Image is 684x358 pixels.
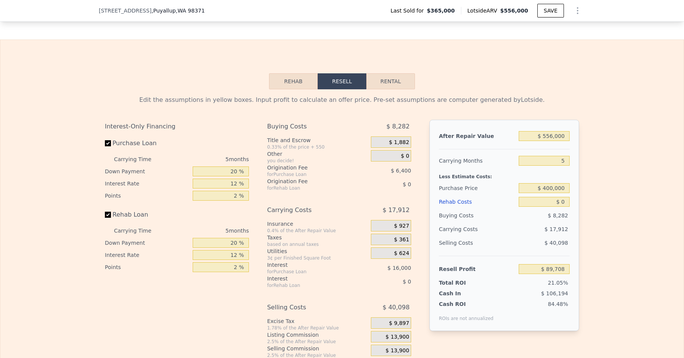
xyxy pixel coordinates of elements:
[439,279,486,287] div: Total ROI
[105,177,190,190] div: Interest Rate
[267,164,352,171] div: Origination Fee
[386,334,409,341] span: $ 13,900
[267,241,368,247] div: based on annual taxes
[267,247,368,255] div: Utilities
[105,136,190,150] label: Purchase Loan
[105,237,190,249] div: Down Payment
[403,181,411,187] span: $ 0
[114,225,163,237] div: Carrying Time
[114,153,163,165] div: Carrying Time
[383,301,410,314] span: $ 40,098
[467,7,500,14] span: Lotside ARV
[427,7,455,14] span: $365,000
[269,73,318,89] button: Rehab
[105,208,190,222] label: Rehab Loan
[176,8,205,14] span: , WA 98371
[570,3,585,18] button: Show Options
[548,280,568,286] span: 21.05%
[267,275,352,282] div: Interest
[394,250,409,257] span: $ 624
[439,262,516,276] div: Resell Profit
[267,234,368,241] div: Taxes
[541,290,568,296] span: $ 106,194
[548,301,568,307] span: 84.48%
[267,220,368,228] div: Insurance
[267,171,352,177] div: for Purchase Loan
[267,282,352,288] div: for Rehab Loan
[267,339,368,345] div: 2.5% of the After Repair Value
[267,203,352,217] div: Carrying Costs
[439,222,486,236] div: Carrying Costs
[391,168,411,174] span: $ 6,400
[439,236,516,250] div: Selling Costs
[105,249,190,261] div: Interest Rate
[318,73,366,89] button: Resell
[267,261,352,269] div: Interest
[166,225,249,237] div: 5 months
[439,308,494,322] div: ROIs are not annualized
[439,300,494,308] div: Cash ROI
[366,73,415,89] button: Rental
[267,158,368,164] div: you decide!
[545,240,568,246] span: $ 40,098
[394,236,409,243] span: $ 361
[267,228,368,234] div: 0.4% of the After Repair Value
[267,136,368,144] div: Title and Escrow
[537,4,564,17] button: SAVE
[267,177,352,185] div: Origination Fee
[166,153,249,165] div: 5 months
[386,347,409,354] span: $ 13,900
[388,265,411,271] span: $ 16,000
[267,269,352,275] div: for Purchase Loan
[403,279,411,285] span: $ 0
[545,226,568,232] span: $ 17,912
[439,195,516,209] div: Rehab Costs
[105,190,190,202] div: Points
[391,7,427,14] span: Last Sold for
[439,209,516,222] div: Buying Costs
[105,120,249,133] div: Interest-Only Financing
[439,129,516,143] div: After Repair Value
[99,7,152,14] span: [STREET_ADDRESS]
[394,223,409,230] span: $ 927
[267,325,368,331] div: 1.78% of the After Repair Value
[267,150,368,158] div: Other
[105,165,190,177] div: Down Payment
[439,154,516,168] div: Carrying Months
[105,212,111,218] input: Rehab Loan
[389,320,409,327] span: $ 9,897
[500,8,528,14] span: $556,000
[439,290,486,297] div: Cash In
[389,139,409,146] span: $ 1,882
[105,95,579,105] div: Edit the assumptions in yellow boxes. Input profit to calculate an offer price. Pre-set assumptio...
[267,255,368,261] div: 3¢ per Finished Square Foot
[105,140,111,146] input: Purchase Loan
[105,261,190,273] div: Points
[267,144,368,150] div: 0.33% of the price + 550
[548,212,568,219] span: $ 8,282
[383,203,410,217] span: $ 17,912
[386,120,410,133] span: $ 8,282
[267,317,368,325] div: Excise Tax
[267,120,352,133] div: Buying Costs
[267,185,352,191] div: for Rehab Loan
[401,153,409,160] span: $ 0
[439,168,570,181] div: Less Estimate Costs:
[267,301,352,314] div: Selling Costs
[439,181,516,195] div: Purchase Price
[267,345,368,352] div: Selling Commission
[267,331,368,339] div: Listing Commission
[152,7,205,14] span: , Puyallup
